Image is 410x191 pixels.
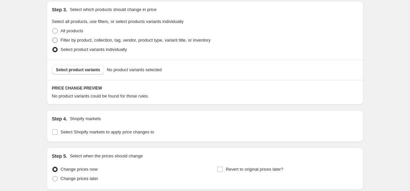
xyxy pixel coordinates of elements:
[61,167,98,172] span: Change prices now
[70,6,156,13] p: Select which products should change in price
[226,167,283,172] span: Revert to original prices later?
[61,129,154,134] span: Select Shopify markets to apply price changes to
[61,38,211,43] span: Filter by product, collection, tag, vendor, product type, variant title, or inventory
[61,176,98,181] span: Change prices later
[70,153,143,159] p: Select when the prices should change
[61,47,127,52] span: Select product variants individually
[70,115,101,122] p: Shopify markets
[107,67,162,73] span: No product variants selected
[52,153,67,159] h2: Step 5.
[52,19,184,24] span: Select all products, use filters, or select products variants individually
[56,67,100,73] span: Select product variants
[61,28,83,33] span: All products
[52,6,67,13] h2: Step 3.
[52,86,358,91] h6: PRICE CHANGE PREVIEW
[52,115,67,122] h2: Step 4.
[52,94,149,98] span: No product variants could be found for those rules.
[52,65,104,75] button: Select product variants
